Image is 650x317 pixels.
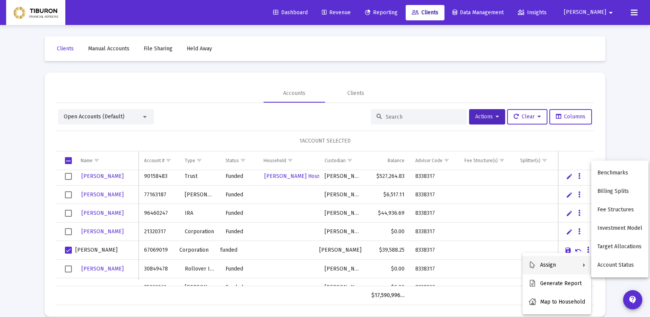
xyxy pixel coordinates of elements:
[591,182,648,201] button: Billing Splits
[591,201,648,219] button: Fee Structures
[522,274,591,293] button: Generate Report
[591,256,648,274] button: Account Status
[591,164,648,182] button: Benchmarks
[591,237,648,256] button: Target Allocations
[591,219,648,237] button: Investment Model
[522,293,591,311] button: Map to Household
[522,256,591,274] button: Assign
